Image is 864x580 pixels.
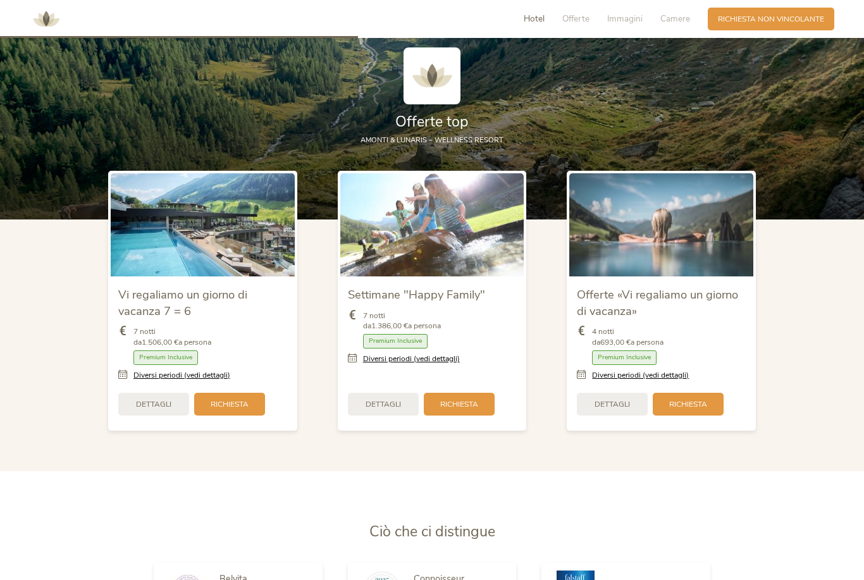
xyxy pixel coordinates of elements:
span: Richiesta [669,399,707,410]
a: Diversi periodi (vedi dettagli) [592,370,689,381]
span: AMONTI & LUNARIS – wellness resort [361,135,503,145]
span: Dettagli [136,399,171,410]
a: Diversi periodi (vedi dettagli) [363,354,460,364]
span: Richiesta non vincolante [718,14,824,25]
span: 7 notti da a persona [133,326,211,348]
span: Hotel [524,13,545,25]
span: Offerte «Vi regaliamo un giorno di vacanza» [577,287,738,319]
a: Diversi periodi (vedi dettagli) [133,370,230,381]
span: 7 notti da a persona [363,311,441,332]
span: Camere [660,13,690,25]
img: AMONTI & LUNARIS Wellnessresort [404,47,460,104]
span: Premium Inclusive [133,350,198,365]
span: Offerte top [395,112,469,132]
span: Premium Inclusive [363,334,428,349]
b: 1.506,00 € [142,337,178,347]
span: Ciò che ci distingue [369,522,495,541]
span: Immagini [607,13,643,25]
span: Settimane "Happy Family" [348,287,485,302]
span: Vi regaliamo un giorno di vacanza 7 = 6 [118,287,247,319]
span: 4 notti da a persona [592,326,663,348]
span: Richiesta [211,399,249,410]
b: 1.386,00 € [371,321,408,331]
span: Richiesta [440,399,478,410]
img: Offerte «Vi regaliamo un giorno di vacanza» [569,173,753,276]
span: Offerte [562,13,589,25]
span: Premium Inclusive [592,350,657,365]
span: Dettagli [595,399,630,410]
span: Dettagli [366,399,401,410]
b: 693,00 € [600,337,631,347]
img: Vi regaliamo un giorno di vacanza 7 = 6 [111,173,295,276]
img: Settimane "Happy Family" [340,173,524,276]
a: AMONTI & LUNARIS Wellnessresort [27,15,65,22]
